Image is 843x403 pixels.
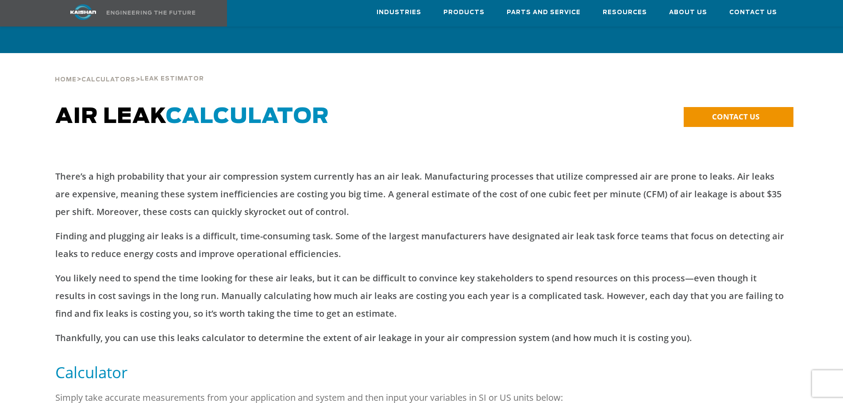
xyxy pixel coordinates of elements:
h5: Calculator [55,362,788,382]
p: There’s a high probability that your air compression system currently has an air leak. Manufactur... [55,168,788,221]
span: Products [443,8,485,18]
span: CONTACT US [712,111,759,122]
span: Leak Estimator [140,76,204,82]
span: Resources [603,8,647,18]
div: > > [55,53,204,87]
span: Industries [377,8,421,18]
span: Calculators [81,77,135,83]
img: kaishan logo [50,4,116,20]
p: Finding and plugging air leaks is a difficult, time-consuming task. Some of the largest manufactu... [55,227,788,263]
img: Engineering the future [107,11,195,15]
span: Air Leak [55,106,329,127]
span: About Us [669,8,707,18]
a: Industries [377,0,421,24]
a: Calculators [81,75,135,83]
p: Thankfully, you can use this leaks calculator to determine the extent of air leakage in your air ... [55,329,788,347]
p: You likely need to spend the time looking for these air leaks, but it can be difficult to convinc... [55,269,788,322]
a: CONTACT US [684,107,793,127]
a: About Us [669,0,707,24]
a: Contact Us [729,0,777,24]
a: Products [443,0,485,24]
a: Parts and Service [507,0,581,24]
span: Calculator [166,106,329,127]
span: Parts and Service [507,8,581,18]
a: Home [55,75,77,83]
a: Resources [603,0,647,24]
span: Home [55,77,77,83]
span: Contact Us [729,8,777,18]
